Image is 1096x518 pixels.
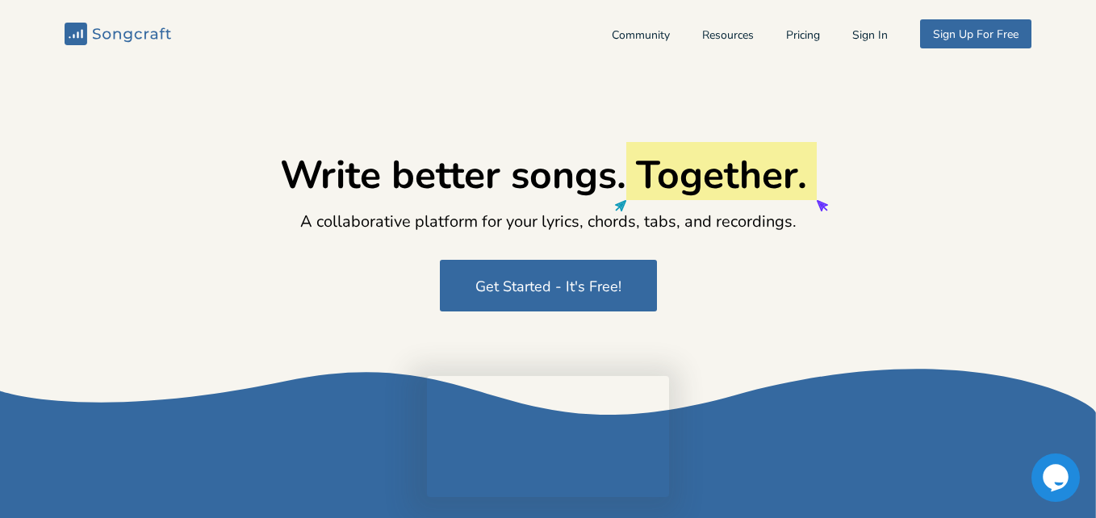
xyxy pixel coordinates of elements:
[702,30,754,44] a: Resources
[786,30,820,44] a: Pricing
[300,210,797,234] h2: A collaborative platform for your lyrics, chords, tabs, and recordings.
[280,152,817,200] h1: Write better songs.
[612,30,670,44] a: Community
[636,148,807,202] span: Together.
[440,260,657,311] button: Get Started - It's Free!
[852,30,888,44] button: Sign In
[920,19,1031,48] button: Sign Up For Free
